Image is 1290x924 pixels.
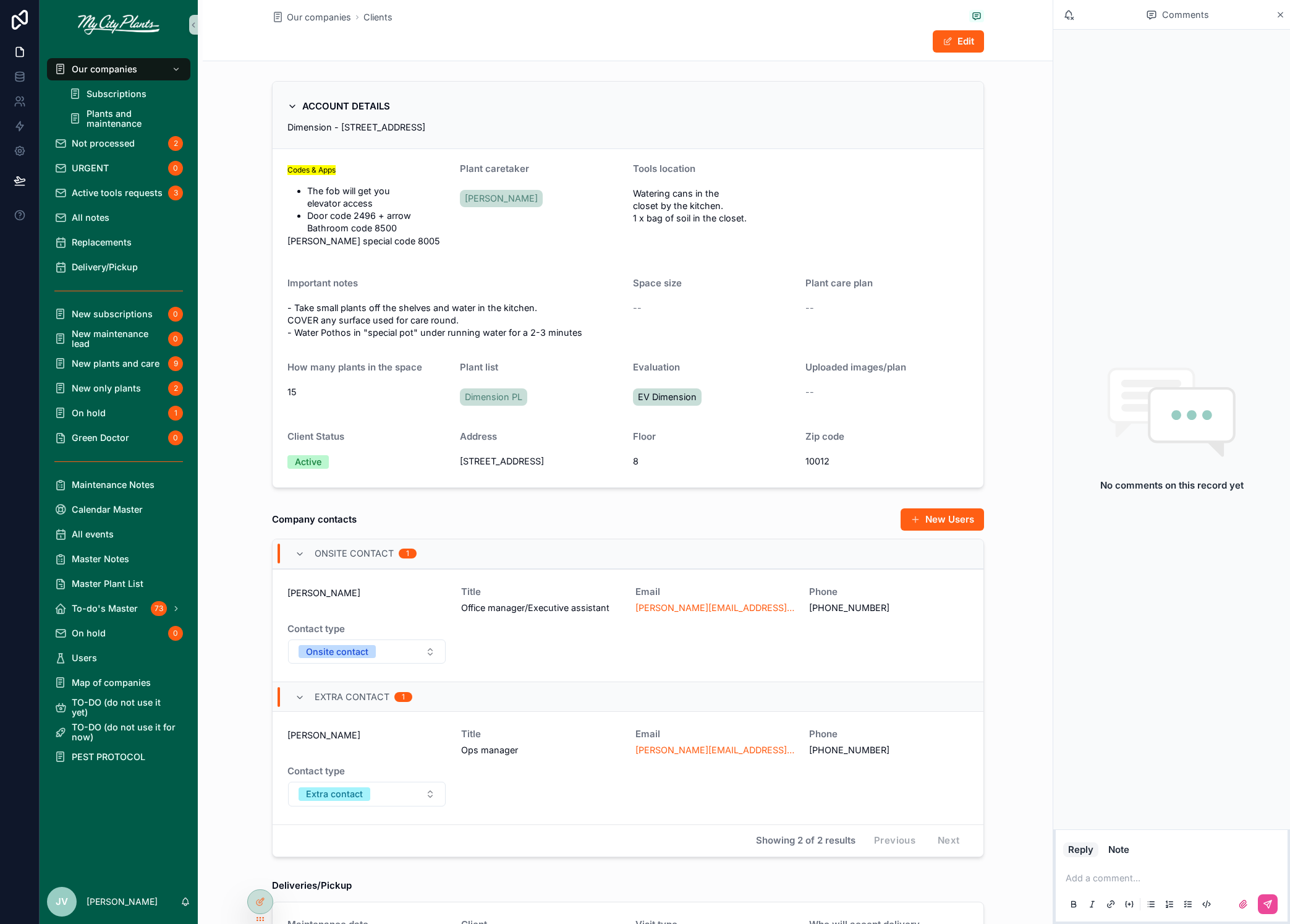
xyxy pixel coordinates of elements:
[47,622,190,644] a: On hold0
[460,361,498,373] span: Plant list
[47,597,190,620] a: To-do's Master73
[72,237,132,247] span: Replacements
[47,182,190,204] a: Active tools requests3
[87,896,158,908] p: [PERSON_NAME]
[635,602,795,614] a: [PERSON_NAME][EMAIL_ADDRESS][DOMAIN_NAME]
[805,386,814,398] span: --
[272,877,352,894] h1: Deliveries/Pickup
[302,96,390,116] h2: ACCOUNT DETAILS
[901,508,984,531] button: New Users
[47,573,190,595] a: Master Plant List
[47,647,190,669] a: Users
[168,406,183,421] div: 1
[47,523,190,545] a: All events
[47,58,190,80] a: Our companies
[633,455,796,468] span: 8
[47,696,190,719] a: TO-DO (do not use it yet)
[72,433,129,443] span: Green Doctor
[756,836,855,845] span: Showing 2 of 2 results
[72,698,178,717] span: TO-DO (do not use it yet)
[72,188,163,198] span: Active tools requests
[72,139,135,148] span: Not processed
[47,207,190,229] a: All notes
[363,11,393,24] a: Clients
[62,83,190,105] a: Subscriptions
[809,602,969,614] span: [PHONE_NUMBER]
[633,187,796,225] span: Watering cans in the closet by the kitchen. 1 x bag of soil in the closet.
[78,15,159,35] img: App logo
[72,579,143,589] span: Master Plant List
[402,692,405,702] div: 1
[638,391,697,403] span: EV Dimension
[805,277,873,289] span: Plant care plan
[72,309,153,319] span: New subscriptions
[273,569,983,682] a: [PERSON_NAME]TitleOffice manager/Executive assistantEmail[PERSON_NAME][EMAIL_ADDRESS][DOMAIN_NAME...
[72,505,143,515] span: Calendar Master
[168,161,183,176] div: 0
[40,49,198,784] div: scrollable content
[72,359,159,369] span: New plants and care
[287,766,447,776] span: Contact type
[72,722,178,742] span: TO-DO (do not use it for now)
[72,529,114,539] span: All events
[87,109,178,129] span: Plants and maintenance
[272,11,351,24] a: Our companies
[87,89,146,99] span: Subscriptions
[460,455,623,468] span: [STREET_ADDRESS]
[72,628,106,638] span: On hold
[72,653,97,663] span: Users
[72,480,155,490] span: Maintenance Notes
[72,604,138,614] span: To-do's Master
[287,587,447,599] span: [PERSON_NAME]
[72,163,109,173] span: URGENT
[460,190,543,207] a: [PERSON_NAME]
[465,192,538,205] span: [PERSON_NAME]
[633,430,656,442] span: Floor
[809,587,969,597] span: Phone
[47,548,190,570] a: Master Notes
[287,234,451,248] p: [PERSON_NAME] special code 8005
[168,381,183,396] div: 2
[72,752,145,762] span: PEST PROTOCOL
[168,332,183,346] div: 0
[72,678,151,688] span: Map of companies
[72,554,129,564] span: Master Notes
[288,640,446,664] button: Select Button
[287,165,336,175] mark: Codes & Apps
[460,388,527,406] a: Dimension PL
[47,328,190,350] a: New maintenance lead0
[1103,842,1134,857] button: Note
[287,11,351,24] span: Our companies
[72,408,106,418] span: On hold
[47,427,190,449] a: Green Doctor0
[633,302,642,314] span: --
[460,430,497,442] span: Address
[287,386,451,398] span: 15
[306,787,363,801] div: Extra contact
[72,262,138,272] span: Delivery/Pickup
[1162,7,1209,22] span: Comments
[315,547,394,560] span: Onsite contact
[805,430,844,442] span: Zip code
[805,361,906,373] span: Uploaded images/plan
[295,455,321,469] div: Active
[56,894,68,909] span: JV
[287,624,447,634] span: Contact type
[47,746,190,768] a: PEST PROTOCOL
[287,729,447,742] span: [PERSON_NAME]
[805,455,969,468] span: 10012
[1063,842,1098,857] button: Reply
[273,711,983,824] a: [PERSON_NAME]TitleOps managerEmail[PERSON_NAME][EMAIL_ADDRESS][PERSON_NAME][DOMAIN_NAME]Phone[PHO...
[47,303,190,325] a: New subscriptions0
[306,645,368,659] div: Onsite contact
[47,157,190,179] a: URGENT0
[47,672,190,694] a: Map of companies
[168,430,183,445] div: 0
[168,626,183,641] div: 0
[47,377,190,400] a: New only plants2
[460,163,529,174] span: Plant caretaker
[635,587,795,597] span: Email
[933,30,984,53] button: Edit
